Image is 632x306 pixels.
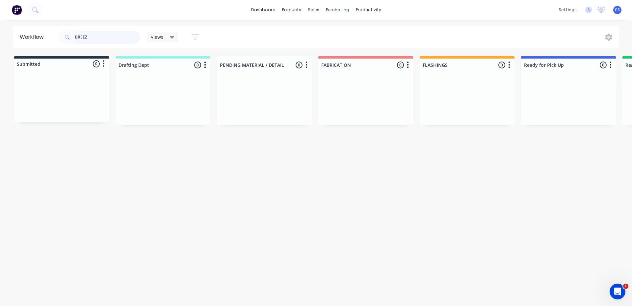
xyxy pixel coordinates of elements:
[248,5,279,15] a: dashboard
[304,5,323,15] div: sales
[75,31,140,44] input: Search for orders...
[323,5,353,15] div: purchasing
[555,5,580,15] div: settings
[623,284,628,289] span: 1
[151,34,163,40] span: Views
[615,7,620,13] span: CS
[279,5,304,15] div: products
[610,284,625,299] iframe: Intercom live chat
[12,5,22,15] img: Factory
[20,33,47,41] div: Workflow
[353,5,384,15] div: productivity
